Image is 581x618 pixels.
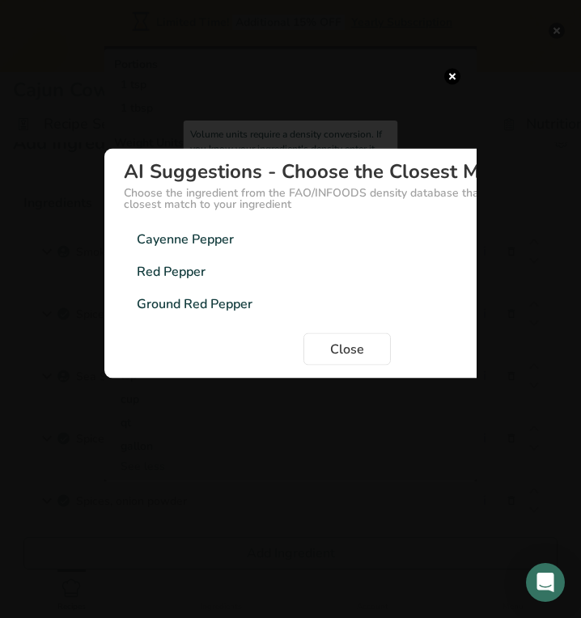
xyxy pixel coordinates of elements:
div: AI Suggestions - Choose the Closest Match [124,162,570,181]
span: Close [330,340,364,359]
div: Density Selection Modal [104,46,477,481]
button: Close [303,333,391,366]
div: Open Intercom Messenger [526,563,565,602]
div: Choose the ingredient from the FAO/INFOODS density database that would be the closest match to yo... [124,188,570,210]
div: Red Pepper [137,262,206,281]
div: Ground Red Pepper [137,294,252,314]
div: Cayenne Pepper [137,230,234,249]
